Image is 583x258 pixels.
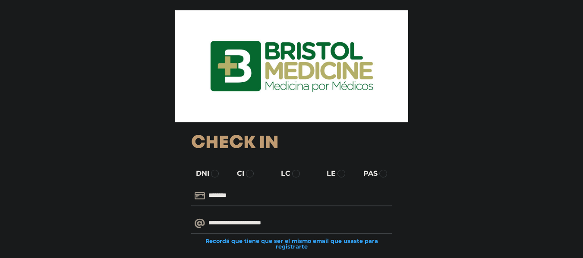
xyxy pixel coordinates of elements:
[229,168,244,179] label: CI
[191,133,392,154] h1: Check In
[175,10,408,122] img: logo_ingresarbristol.jpg
[188,168,209,179] label: DNI
[191,238,392,249] small: Recordá que tiene que ser el mismo email que usaste para registrarte
[356,168,378,179] label: PAS
[273,168,290,179] label: LC
[319,168,336,179] label: LE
